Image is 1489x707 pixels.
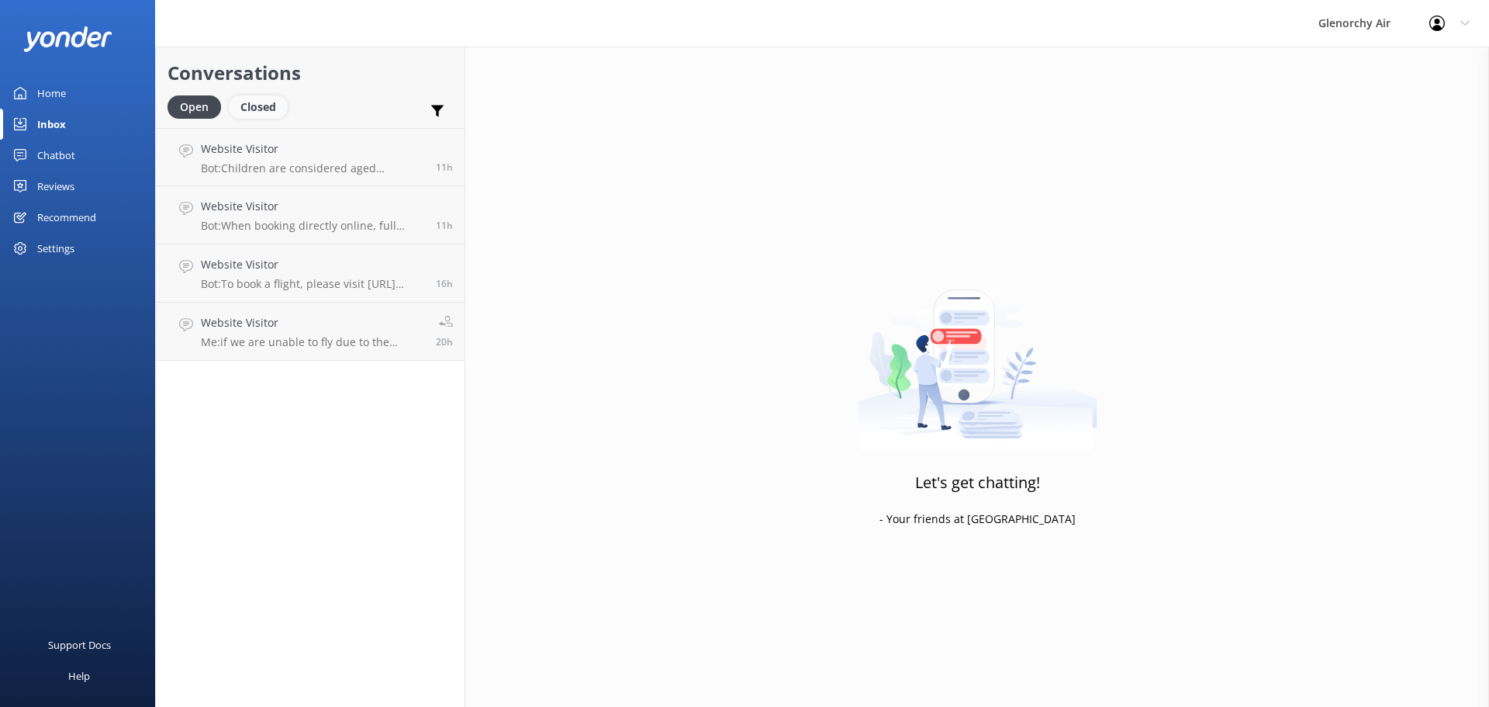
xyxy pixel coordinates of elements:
[37,202,96,233] div: Recommend
[168,95,221,119] div: Open
[201,140,424,158] h4: Website Visitor
[68,660,90,691] div: Help
[858,257,1097,451] img: artwork of a man stealing a conversation from at giant smartphone
[156,303,465,361] a: Website VisitorMe:if we are unable to fly due to the weather conditions, you will be refunded the...
[23,26,112,52] img: yonder-white-logo.png
[201,198,424,215] h4: Website Visitor
[201,219,424,233] p: Bot: When booking directly online, full payment is required at the time of booking. If booking th...
[37,233,74,264] div: Settings
[37,140,75,171] div: Chatbot
[201,161,424,175] p: Bot: Children are considered aged [DEMOGRAPHIC_DATA] years.
[436,161,453,174] span: Aug 21 2025 10:42pm (UTC +12:00) Pacific/Auckland
[201,277,424,291] p: Bot: To book a flight, please visit [URL][DOMAIN_NAME] to view live availability and make your bo...
[229,98,295,115] a: Closed
[436,335,453,348] span: Aug 21 2025 12:54pm (UTC +12:00) Pacific/Auckland
[156,128,465,186] a: Website VisitorBot:Children are considered aged [DEMOGRAPHIC_DATA] years.11h
[168,98,229,115] a: Open
[201,256,424,273] h4: Website Visitor
[48,629,111,660] div: Support Docs
[436,219,453,232] span: Aug 21 2025 09:55pm (UTC +12:00) Pacific/Auckland
[201,314,424,331] h4: Website Visitor
[37,171,74,202] div: Reviews
[229,95,288,119] div: Closed
[37,109,66,140] div: Inbox
[915,470,1040,495] h3: Let's get chatting!
[156,244,465,303] a: Website VisitorBot:To book a flight, please visit [URL][DOMAIN_NAME] to view live availability an...
[168,58,453,88] h2: Conversations
[37,78,66,109] div: Home
[436,277,453,290] span: Aug 21 2025 05:40pm (UTC +12:00) Pacific/Auckland
[156,186,465,244] a: Website VisitorBot:When booking directly online, full payment is required at the time of booking....
[879,511,1076,528] p: - Your friends at [GEOGRAPHIC_DATA]
[201,335,424,349] p: Me: if we are unable to fly due to the weather conditions, you will be refunded the flight portio...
